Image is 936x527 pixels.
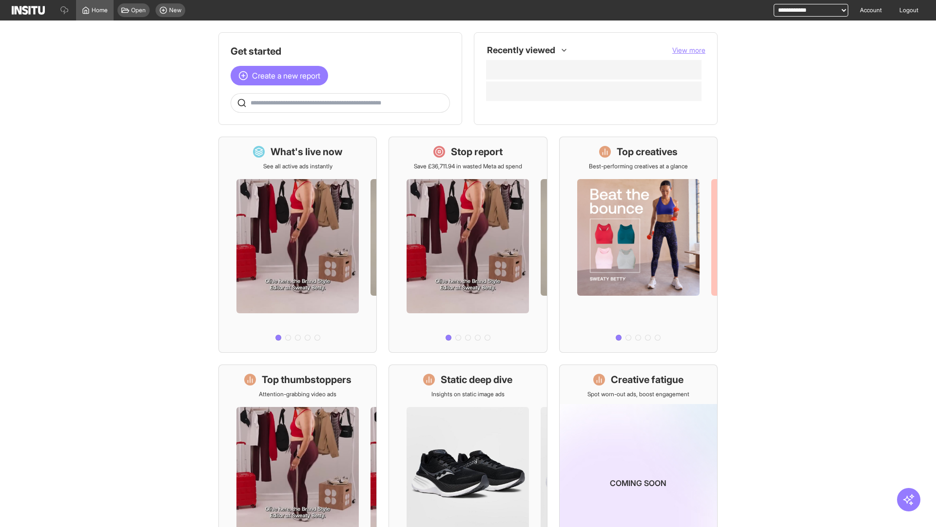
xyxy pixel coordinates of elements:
[92,6,108,14] span: Home
[231,66,328,85] button: Create a new report
[389,137,547,353] a: Stop reportSave £36,711.94 in wasted Meta ad spend
[431,390,505,398] p: Insights on static image ads
[559,137,718,353] a: Top creativesBest-performing creatives at a glance
[451,145,503,159] h1: Stop report
[259,390,336,398] p: Attention-grabbing video ads
[218,137,377,353] a: What's live nowSee all active ads instantly
[271,145,343,159] h1: What's live now
[672,46,705,54] span: View more
[441,373,512,386] h1: Static deep dive
[617,145,678,159] h1: Top creatives
[131,6,146,14] span: Open
[12,6,45,15] img: Logo
[263,162,332,170] p: See all active ads instantly
[589,162,688,170] p: Best-performing creatives at a glance
[414,162,522,170] p: Save £36,711.94 in wasted Meta ad spend
[262,373,351,386] h1: Top thumbstoppers
[252,70,320,81] span: Create a new report
[169,6,181,14] span: New
[672,45,705,55] button: View more
[231,44,450,58] h1: Get started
